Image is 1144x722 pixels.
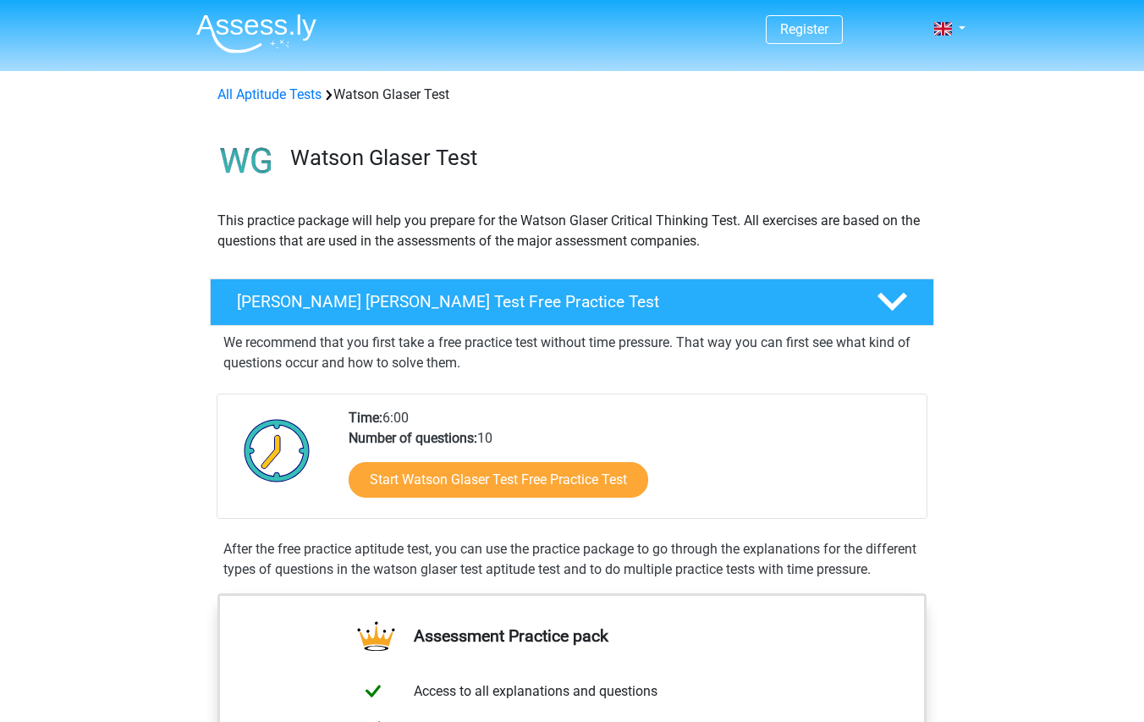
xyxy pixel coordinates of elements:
b: Time: [349,410,382,426]
div: After the free practice aptitude test, you can use the practice package to go through the explana... [217,539,927,580]
a: Register [780,21,828,37]
h4: [PERSON_NAME] [PERSON_NAME] Test Free Practice Test [237,292,850,311]
p: We recommend that you first take a free practice test without time pressure. That way you can fir... [223,333,921,373]
a: Start Watson Glaser Test Free Practice Test [349,462,648,498]
div: 6:00 10 [336,408,926,518]
h3: Watson Glaser Test [290,145,921,171]
a: [PERSON_NAME] [PERSON_NAME] Test Free Practice Test [203,278,941,326]
p: This practice package will help you prepare for the Watson Glaser Critical Thinking Test. All exe... [217,211,927,251]
a: All Aptitude Tests [217,86,322,102]
b: Number of questions: [349,430,477,446]
img: Assessly [196,14,316,53]
img: watson glaser test [211,125,283,197]
img: Clock [234,408,320,493]
div: Watson Glaser Test [211,85,933,105]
